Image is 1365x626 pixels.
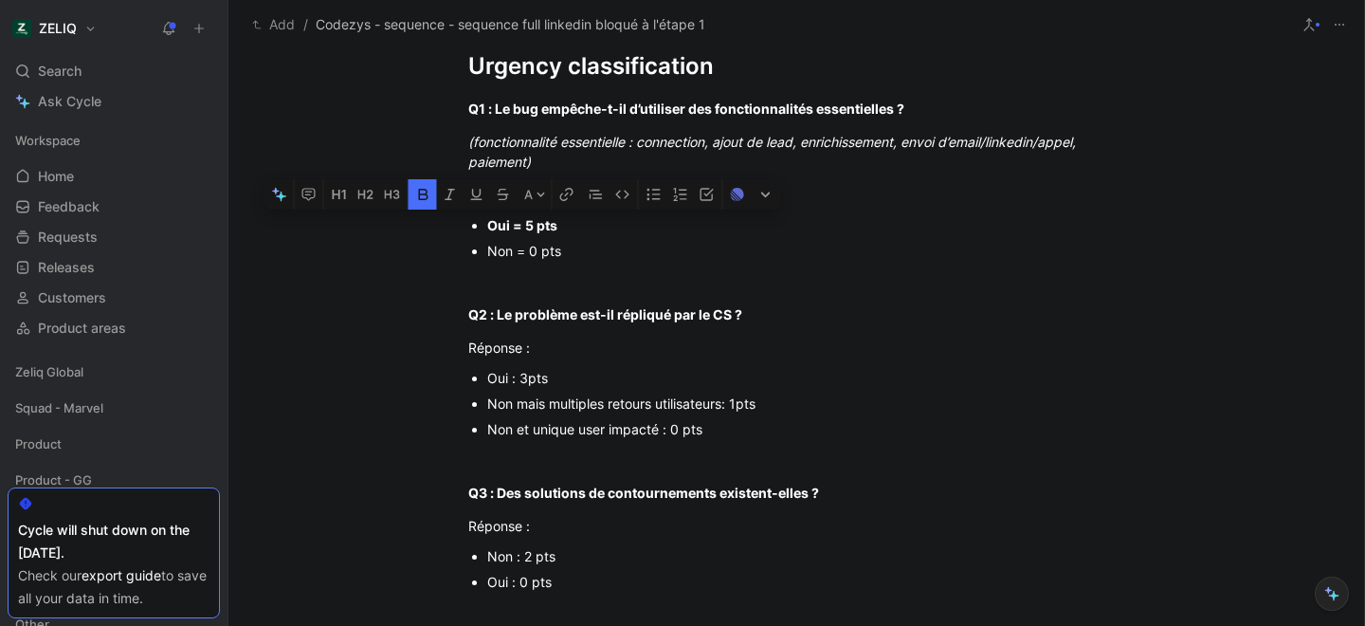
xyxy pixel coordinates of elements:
div: Non mais multiples retours utilisateurs: 1pts [487,394,1124,414]
span: Product [15,434,62,453]
div: Product [8,430,220,458]
div: Squad - Marvel [8,394,220,422]
div: Product - GG [8,466,220,500]
span: Releases [38,258,95,277]
button: Add [247,13,300,36]
span: / [303,13,308,36]
div: Réponse : [468,185,1124,205]
div: Réponse : [468,338,1124,358]
div: Oui : 3pts [487,368,1124,388]
strong: Q3 : Des solutions de contournements existent-elles ? [468,485,819,501]
span: Codezys - sequence - sequence full linkedin bloqué à l'étape 1 [316,13,705,36]
strong: Oui = 5 pts [487,217,557,233]
em: (fonctionnalité essentielle : connection, ajout de lead, enrichissement, envoi d’email/linkedin/a... [468,134,1080,170]
a: Ask Cycle [8,87,220,116]
div: Urgency classification [468,49,1124,83]
div: Cycle will shut down on the [DATE]. [18,519,209,564]
a: Product areas [8,314,220,342]
div: Réponse : [468,516,1124,536]
img: ZELIQ [12,19,31,38]
div: Non = 0 pts [487,241,1124,261]
span: Ask Cycle [38,90,101,113]
h1: ZELIQ [39,20,77,37]
a: Home [8,162,220,191]
div: Search [8,57,220,85]
div: Check our to save all your data in time. [18,564,209,610]
span: Zeliq Global [15,362,83,381]
a: Feedback [8,193,220,221]
div: Product [8,430,220,464]
span: Home [38,167,74,186]
span: Feedback [38,197,100,216]
div: Zeliq Global [8,358,220,386]
span: Product - GG [15,470,92,489]
a: Requests [8,223,220,251]
span: Customers [38,288,106,307]
span: Squad - Marvel [15,398,103,417]
span: Search [38,60,82,83]
div: Squad - Marvel [8,394,220,428]
span: Product areas [38,319,126,338]
span: Workspace [15,131,81,150]
div: Non et unique user impacté : 0 pts [487,419,1124,439]
div: Zeliq Global [8,358,220,392]
div: Non : 2 pts [487,546,1124,566]
div: Product - GG [8,466,220,494]
strong: Q1 : Le bug empêche-t-il d’utiliser des fonctionnalités essentielles ? [468,101,904,117]
span: Requests [38,228,98,247]
button: ZELIQZELIQ [8,15,101,42]
div: Workspace [8,126,220,155]
a: Releases [8,253,220,282]
strong: Q2 : Le problème est-il répliqué par le CS ? [468,306,742,322]
div: Oui : 0 pts [487,572,1124,592]
a: Customers [8,284,220,312]
a: export guide [82,567,161,583]
button: A [519,179,552,210]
